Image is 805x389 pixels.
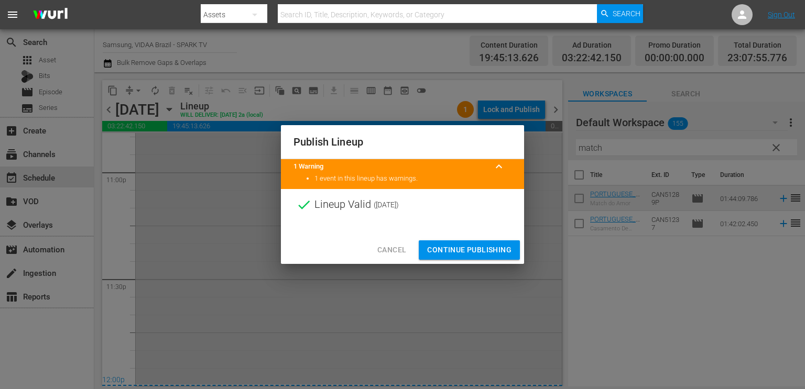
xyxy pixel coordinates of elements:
span: keyboard_arrow_up [493,160,505,173]
span: Cancel [377,243,406,257]
span: Continue Publishing [427,243,512,257]
span: Search [613,4,640,23]
title: 1 Warning [293,162,486,172]
a: Sign Out [768,10,795,19]
img: ans4CAIJ8jUAAAAAAAAAAAAAAAAAAAAAAAAgQb4GAAAAAAAAAAAAAAAAAAAAAAAAJMjXAAAAAAAAAAAAAAAAAAAAAAAAgAT5G... [25,3,75,27]
span: menu [6,8,19,21]
div: Lineup Valid [281,189,524,220]
button: Cancel [369,240,415,260]
h2: Publish Lineup [293,134,512,150]
button: Continue Publishing [419,240,520,260]
span: ( [DATE] ) [374,197,399,213]
button: keyboard_arrow_up [486,154,512,179]
li: 1 event in this lineup has warnings. [314,174,512,184]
